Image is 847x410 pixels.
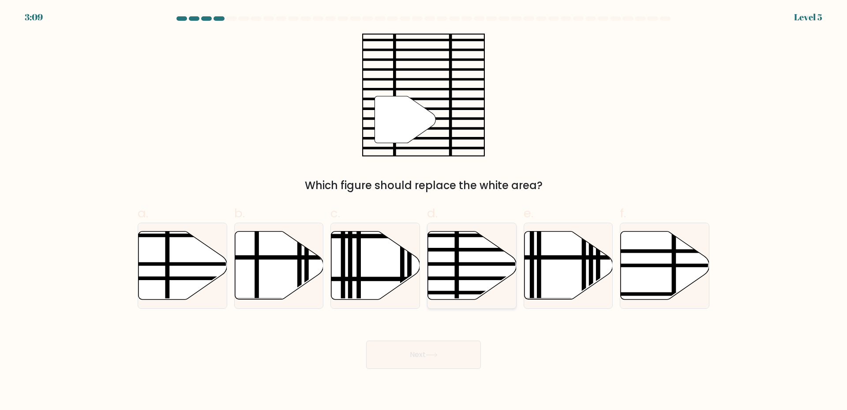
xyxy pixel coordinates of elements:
div: Which figure should replace the white area? [143,178,704,194]
span: e. [524,205,533,222]
div: 3:09 [25,11,43,24]
span: f. [620,205,626,222]
span: d. [427,205,438,222]
span: c. [330,205,340,222]
button: Next [366,341,481,369]
span: b. [234,205,245,222]
g: " [375,96,435,143]
span: a. [138,205,148,222]
div: Level 5 [794,11,822,24]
